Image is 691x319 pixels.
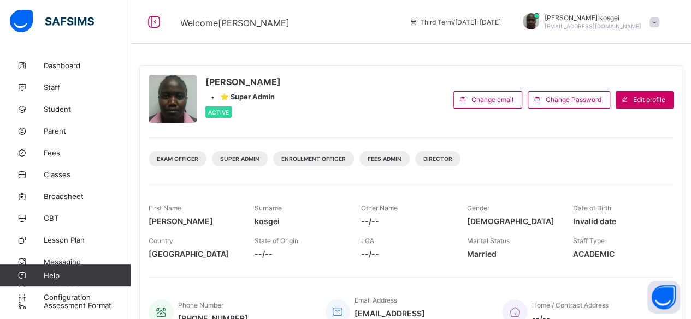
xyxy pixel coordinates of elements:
img: safsims [10,10,94,33]
span: Gender [467,204,489,212]
span: [EMAIL_ADDRESS][DOMAIN_NAME] [545,23,641,29]
span: Super Admin [220,155,259,162]
span: Fees Admin [368,155,401,162]
button: Open asap [647,281,680,314]
span: State of Origin [255,237,298,245]
span: Configuration [44,293,131,302]
span: Email Address [354,296,397,304]
span: Change Password [546,95,601,104]
span: Change email [471,95,513,104]
span: --/-- [361,249,450,258]
span: Phone Number [178,301,223,309]
span: Welcome [PERSON_NAME] [180,17,290,28]
span: ⭐ Super Admin [220,93,275,101]
span: Enrollment Officer [281,155,346,162]
span: Country [149,237,173,245]
span: kosgei [255,216,344,226]
span: Date of Birth [573,204,611,212]
span: [GEOGRAPHIC_DATA] [149,249,238,258]
span: Surname [255,204,282,212]
span: Staff [44,83,131,92]
span: Classes [44,170,131,179]
span: DIRECTOR [423,155,452,162]
span: Parent [44,127,131,135]
div: antoinettekosgei [512,13,665,31]
span: Broadsheet [44,192,131,201]
span: First Name [149,204,181,212]
span: Other Name [361,204,397,212]
span: Staff Type [573,237,605,245]
span: [PERSON_NAME] [205,76,281,87]
span: LGA [361,237,374,245]
span: Dashboard [44,61,131,70]
span: Student [44,105,131,113]
span: Married [467,249,557,258]
span: Edit profile [633,95,665,104]
span: Active [208,109,229,116]
span: [PERSON_NAME] kosgei [545,14,641,22]
div: • [205,93,281,101]
span: Home / Contract Address [531,301,608,309]
span: Help [44,271,131,280]
span: Lesson Plan [44,236,131,244]
span: Exam Officer [157,155,198,162]
span: --/-- [255,249,344,258]
span: Invalid date [573,216,663,226]
span: [PERSON_NAME] [149,216,238,226]
span: Marital Status [467,237,510,245]
span: session/term information [409,18,501,26]
span: CBT [44,214,131,222]
span: Messaging [44,257,131,266]
span: Fees [44,148,131,157]
span: [DEMOGRAPHIC_DATA] [467,216,557,226]
span: --/-- [361,216,450,226]
span: ACADEMIC [573,249,663,258]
